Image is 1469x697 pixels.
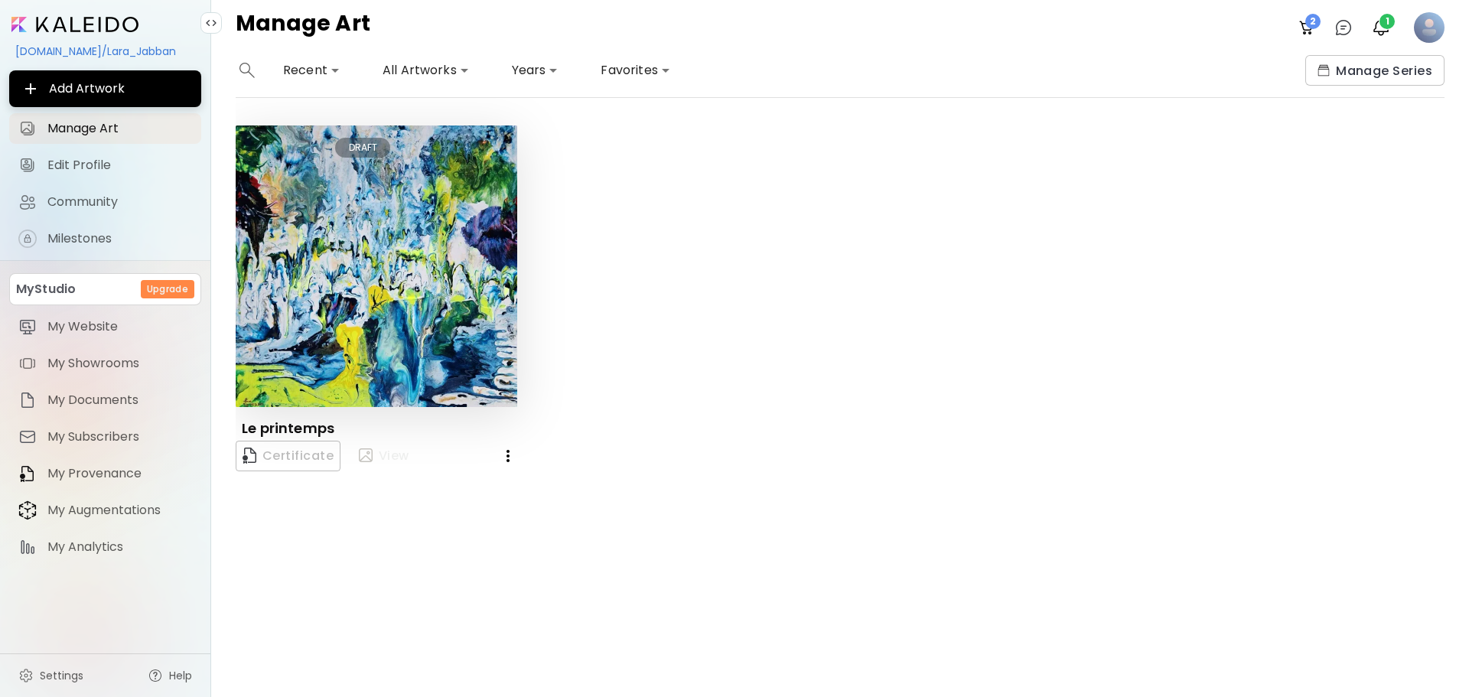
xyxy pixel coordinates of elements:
h4: Manage Art [236,12,370,43]
p: Le printemps [242,419,334,438]
span: My Analytics [47,539,192,555]
a: itemMy Augmentations [9,495,201,526]
a: itemMy Provenance [9,458,201,489]
img: Community icon [18,193,37,211]
img: item [18,464,37,483]
img: bellIcon [1372,18,1390,37]
div: DRAFT [335,138,390,158]
a: Settings [9,660,93,691]
span: My Website [47,319,192,334]
button: Add Artwork [9,70,201,107]
div: [DOMAIN_NAME]/Lara_Jabban [9,38,201,64]
span: Community [47,194,192,210]
a: Manage Art iconManage Art [9,113,201,144]
button: collectionsManage Series [1305,55,1445,86]
img: search [239,63,255,78]
a: Help [138,660,201,691]
img: collections [1318,64,1330,77]
span: Manage Art [47,121,192,136]
h6: Upgrade [147,282,188,296]
span: My Provenance [47,466,192,481]
img: view-art [359,448,373,462]
img: collapse [205,17,217,29]
a: Edit Profile iconEdit Profile [9,150,201,181]
div: Recent [277,58,346,83]
div: Favorites [594,58,676,83]
span: View [359,447,409,465]
img: cart [1298,18,1316,37]
a: iconcompleteMilestones [9,223,201,254]
div: Years [506,58,565,83]
img: thumbnail [236,125,517,407]
img: Manage Art icon [18,119,37,138]
p: MyStudio [16,280,76,298]
span: 2 [1305,14,1321,29]
div: All Artworks [376,58,475,83]
button: view-artView [353,441,415,471]
span: Milestones [47,231,192,246]
img: help [148,668,163,683]
span: Manage Series [1318,63,1432,79]
a: itemMy Analytics [9,532,201,562]
span: Edit Profile [47,158,192,173]
img: chatIcon [1334,18,1353,37]
a: itemMy Website [9,311,201,342]
img: item [18,354,37,373]
img: item [18,428,37,446]
img: settings [18,668,34,683]
span: My Showrooms [47,356,192,371]
span: 1 [1379,14,1395,29]
button: search [236,55,259,86]
img: Edit Profile icon [18,156,37,174]
img: item [18,318,37,336]
a: itemMy Showrooms [9,348,201,379]
span: Help [169,668,192,683]
img: item [18,538,37,556]
span: My Documents [47,392,192,408]
span: My Augmentations [47,503,192,518]
span: Add Artwork [21,80,189,98]
img: item [18,500,37,520]
button: bellIcon1 [1368,15,1394,41]
a: Community iconCommunity [9,187,201,217]
a: itemMy Documents [9,385,201,415]
img: item [18,391,37,409]
span: My Subscribers [47,429,192,445]
span: Settings [40,668,83,683]
a: itemMy Subscribers [9,422,201,452]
